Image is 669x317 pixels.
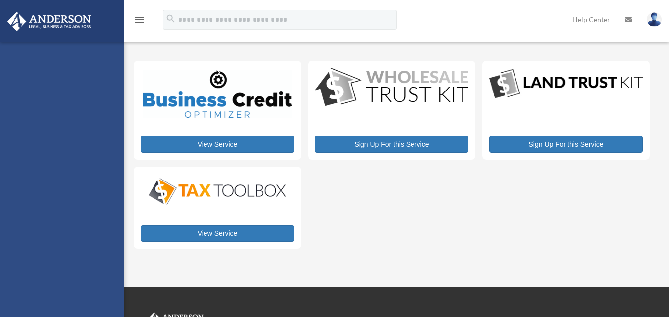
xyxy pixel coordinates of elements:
i: search [165,13,176,24]
img: LandTrust_lgo-1.jpg [489,68,643,101]
a: Sign Up For this Service [489,136,643,153]
a: View Service [141,136,294,153]
a: View Service [141,225,294,242]
img: WS-Trust-Kit-lgo-1.jpg [315,68,468,108]
img: User Pic [647,12,662,27]
a: Sign Up For this Service [315,136,468,153]
img: Anderson Advisors Platinum Portal [4,12,94,31]
a: menu [134,17,146,26]
i: menu [134,14,146,26]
